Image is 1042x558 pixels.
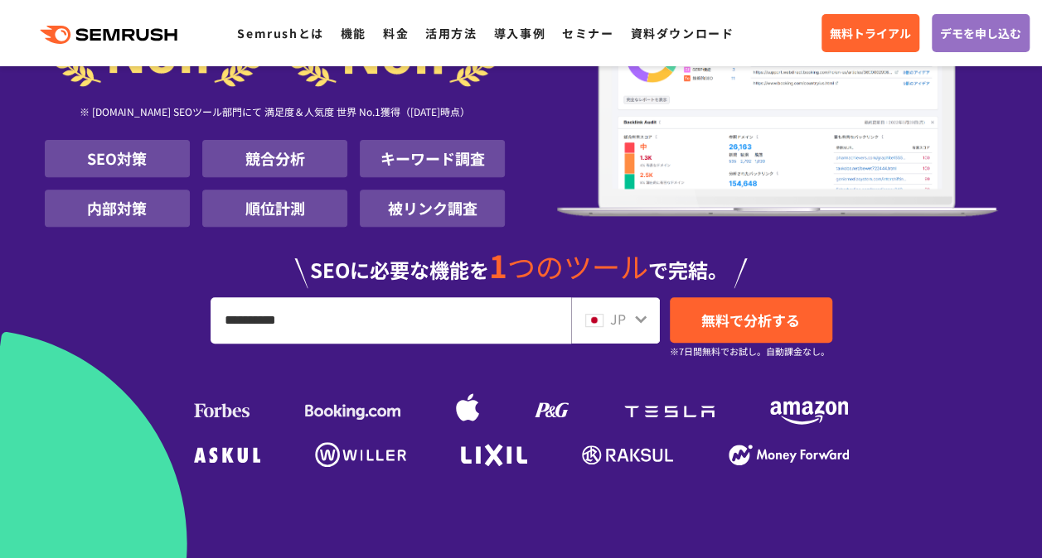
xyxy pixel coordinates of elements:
[648,255,728,284] span: で完結。
[45,87,506,140] div: ※ [DOMAIN_NAME] SEOツール部門にて 満足度＆人気度 世界 No.1獲得（[DATE]時点）
[670,297,832,343] a: 無料で分析する
[360,140,505,177] li: キーワード調査
[383,25,409,41] a: 料金
[932,14,1030,52] a: デモを申し込む
[202,190,347,227] li: 順位計測
[211,298,570,343] input: URL、キーワードを入力してください
[630,25,734,41] a: 資料ダウンロード
[670,344,830,359] small: ※7日間無料でお試し。自動課金なし。
[494,25,545,41] a: 導入事例
[940,24,1021,42] span: デモを申し込む
[45,140,190,177] li: SEO対策
[360,190,505,227] li: 被リンク調査
[341,25,366,41] a: 機能
[45,233,998,288] div: SEOに必要な機能を
[237,25,323,41] a: Semrushとは
[821,14,919,52] a: 無料トライアル
[562,25,613,41] a: セミナー
[425,25,477,41] a: 活用方法
[701,310,800,330] span: 無料で分析する
[610,309,626,329] span: JP
[507,246,648,286] span: つのツール
[489,243,507,287] span: 1
[830,24,911,42] span: 無料トライアル
[45,190,190,227] li: 内部対策
[202,140,347,177] li: 競合分析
